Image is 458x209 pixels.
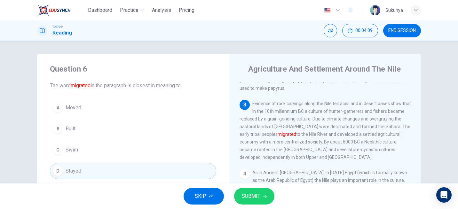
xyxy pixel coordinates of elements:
div: B [53,124,63,134]
span: Stayed [66,167,81,175]
div: Sukunya [385,6,403,14]
span: Analysis [152,6,171,14]
h1: Reading [52,29,72,37]
div: 3 [240,100,250,110]
div: A [53,103,63,113]
div: Open Intercom Messenger [436,187,452,203]
div: C [53,145,63,155]
button: Practice [117,4,147,16]
button: Dashboard [85,4,115,16]
div: Mute [324,24,337,37]
img: Profile picture [370,5,380,15]
h4: Question 6 [50,64,216,74]
button: BBuilt [50,121,216,137]
button: AMoved [50,100,216,116]
span: Built [66,125,75,133]
span: Pricing [179,6,194,14]
font: migrated [278,132,296,137]
img: en [323,8,331,13]
button: SKIP [184,188,224,205]
div: D [53,166,63,176]
font: migrated [71,82,91,89]
div: 4 [240,169,250,179]
span: Swim [66,146,78,154]
span: Dashboard [88,6,112,14]
button: 00:04:09 [342,24,378,37]
button: Analysis [149,4,174,16]
button: Pricing [176,4,197,16]
button: CSwim [50,142,216,158]
button: DStayed [50,163,216,179]
h4: Agriculture And Settlement Around The Nile [248,64,401,74]
span: Evidence of rock carvings along the Nile terraces and in desert oases show that in the 10th mille... [240,101,411,160]
span: 00:04:09 [355,28,373,33]
span: Moved [66,104,81,112]
span: Practice [120,6,138,14]
img: EduSynch logo [37,4,71,17]
div: Hide [342,24,378,37]
span: The word in the paragraph is closest in meaning to: [50,82,216,89]
button: SUBMIT [234,188,274,205]
a: EduSynch logo [37,4,85,17]
span: END SESSION [388,28,416,33]
span: SKIP [195,192,206,201]
span: TOEFL® [52,25,63,29]
span: SUBMIT [242,192,260,201]
button: END SESSION [383,24,421,37]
